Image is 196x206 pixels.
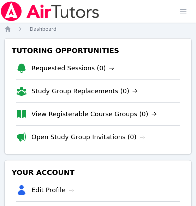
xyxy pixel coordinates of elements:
[31,86,138,96] a: Study Group Replacements (0)
[30,26,57,32] span: Dashboard
[10,166,186,179] h3: Your Account
[10,44,186,57] h3: Tutoring Opportunities
[31,109,157,119] a: View Registerable Course Groups (0)
[31,132,145,142] a: Open Study Group Invitations (0)
[30,25,57,33] a: Dashboard
[4,25,192,33] nav: Breadcrumb
[31,63,114,73] a: Requested Sessions (0)
[31,185,74,195] a: Edit Profile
